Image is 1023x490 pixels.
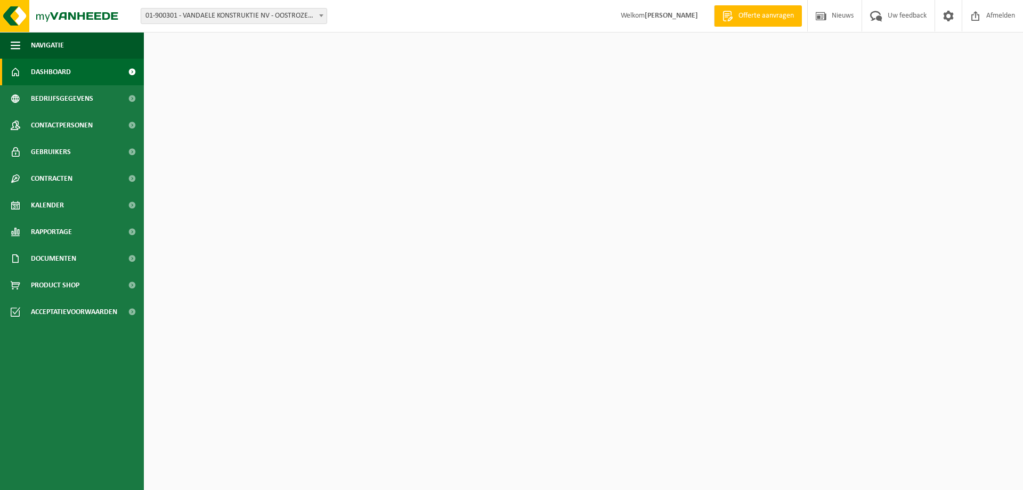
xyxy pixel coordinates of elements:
span: 01-900301 - VANDAELE KONSTRUKTIE NV - OOSTROZEBEKE [141,8,327,24]
span: Navigatie [31,32,64,59]
span: Rapportage [31,219,72,245]
span: Product Shop [31,272,79,299]
a: Offerte aanvragen [714,5,802,27]
span: Bedrijfsgegevens [31,85,93,112]
span: Offerte aanvragen [736,11,797,21]
strong: [PERSON_NAME] [645,12,698,20]
span: Gebruikers [31,139,71,165]
span: Contracten [31,165,72,192]
span: Dashboard [31,59,71,85]
span: Kalender [31,192,64,219]
span: 01-900301 - VANDAELE KONSTRUKTIE NV - OOSTROZEBEKE [141,9,327,23]
span: Contactpersonen [31,112,93,139]
span: Acceptatievoorwaarden [31,299,117,325]
span: Documenten [31,245,76,272]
